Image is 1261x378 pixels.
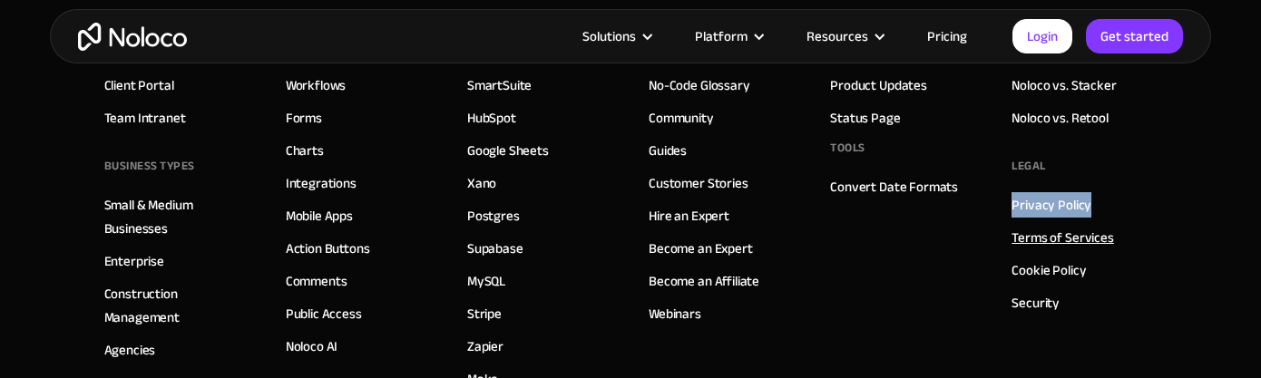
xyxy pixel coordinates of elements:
[104,193,249,240] a: Small & Medium Businesses
[649,106,714,130] a: Community
[1012,193,1091,217] a: Privacy Policy
[78,23,187,51] a: home
[649,269,759,293] a: Become an Affiliate
[1012,73,1116,97] a: Noloco vs. Stacker
[904,24,990,48] a: Pricing
[286,334,338,358] a: Noloco AI
[286,237,370,260] a: Action Buttons
[286,269,347,293] a: Comments
[467,334,503,358] a: Zapier
[649,171,748,195] a: Customer Stories
[467,302,502,325] a: Stripe
[1012,226,1113,249] a: Terms of Services
[467,204,520,228] a: Postgres
[286,106,322,130] a: Forms
[560,24,672,48] div: Solutions
[1012,258,1086,282] a: Cookie Policy
[104,338,156,362] a: Agencies
[830,73,927,97] a: Product Updates
[467,269,505,293] a: MySQL
[1012,106,1108,130] a: Noloco vs. Retool
[104,152,195,179] div: BUSINESS TYPES
[649,139,687,162] a: Guides
[695,24,748,48] div: Platform
[467,73,533,97] a: SmartSuite
[467,237,523,260] a: Supabase
[672,24,784,48] div: Platform
[104,73,174,97] a: Client Portal
[649,204,729,228] a: Hire an Expert
[830,175,958,199] a: Convert Date Formats
[1086,19,1183,53] a: Get started
[104,106,186,130] a: Team Intranet
[467,139,549,162] a: Google Sheets
[286,171,357,195] a: Integrations
[286,302,362,325] a: Public Access
[104,282,249,329] a: Construction Management
[1012,152,1046,179] div: Legal
[784,24,904,48] div: Resources
[286,139,324,162] a: Charts
[806,24,868,48] div: Resources
[286,204,353,228] a: Mobile Apps
[467,171,496,195] a: Xano
[1012,291,1060,315] a: Security
[467,106,516,130] a: HubSpot
[649,302,701,325] a: Webinars
[649,73,750,97] a: No-Code Glossary
[286,73,347,97] a: Workflows
[1012,19,1072,53] a: Login
[104,249,165,273] a: Enterprise
[830,134,865,161] div: Tools
[830,106,900,130] a: Status Page
[649,237,753,260] a: Become an Expert
[582,24,636,48] div: Solutions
